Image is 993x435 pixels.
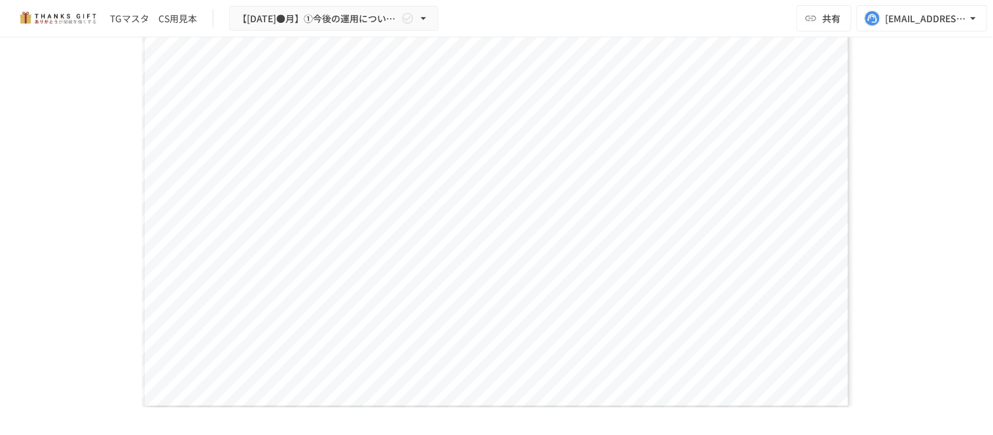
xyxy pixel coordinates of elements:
button: 【[DATE]●月】①今後の運用についてのご案内/THANKS GIFTキックオフMTG [229,6,439,31]
button: 共有 [797,5,852,31]
button: [EMAIL_ADDRESS][DOMAIN_NAME] [857,5,988,31]
span: 【[DATE]●月】①今後の運用についてのご案内/THANKS GIFTキックオフMTG [238,10,399,27]
div: Page 1 [132,5,862,413]
img: mMP1OxWUAhQbsRWCurg7vIHe5HqDpP7qZo7fRoNLXQh [16,8,99,29]
span: 共有 [823,11,841,26]
div: TGマスタ CS用見本 [110,12,197,26]
div: [EMAIL_ADDRESS][DOMAIN_NAME] [886,10,967,27]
